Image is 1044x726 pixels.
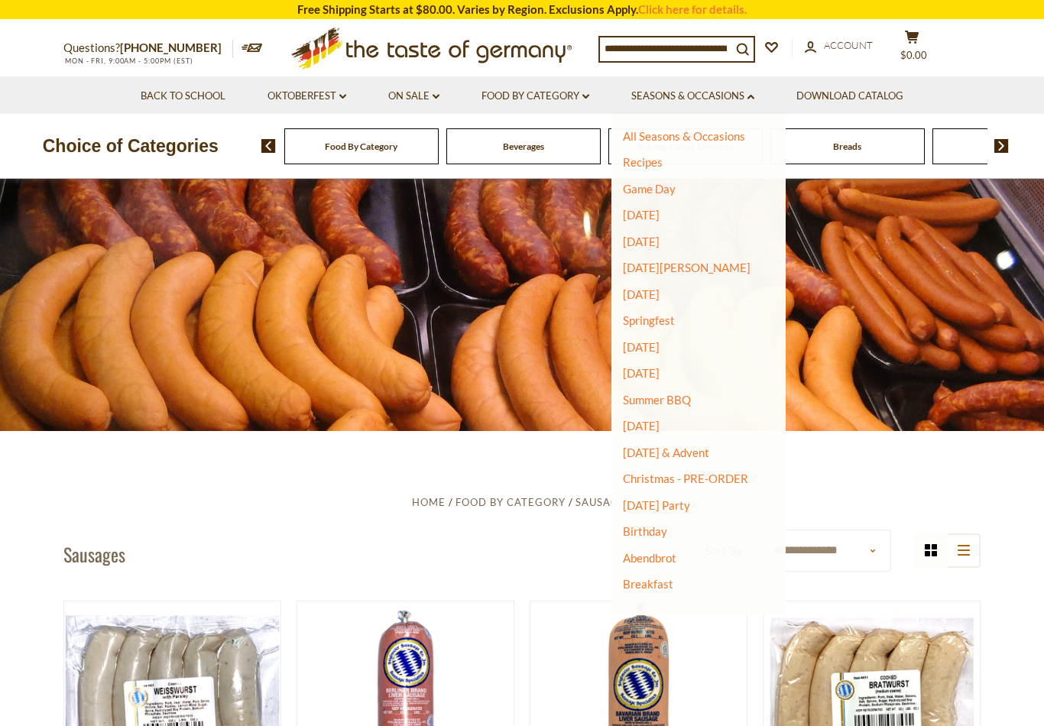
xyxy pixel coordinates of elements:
[623,468,748,489] a: Christmas - PRE-ORDER
[63,38,233,58] p: Questions?
[623,208,660,222] a: [DATE]
[994,139,1009,153] img: next arrow
[623,129,745,143] a: All Seasons & Occasions
[623,313,675,327] a: Springfest
[623,577,673,591] a: Breakfast
[796,88,903,105] a: Download Catalog
[623,419,660,433] a: [DATE]
[456,496,566,508] a: Food By Category
[623,182,676,196] a: Game Day
[261,139,276,153] img: previous arrow
[623,235,660,248] a: [DATE]
[623,155,663,169] a: Recipes
[388,88,439,105] a: On Sale
[623,551,676,565] a: Abendbrot
[805,37,873,54] a: Account
[623,524,667,538] a: Birthday
[267,88,346,105] a: Oktoberfest
[623,366,660,380] a: [DATE]
[623,446,709,459] a: [DATE] & Advent
[412,496,446,508] a: Home
[623,287,660,301] a: [DATE]
[623,340,660,354] a: [DATE]
[631,88,754,105] a: Seasons & Occasions
[638,2,747,16] a: Click here for details.
[481,88,589,105] a: Food By Category
[900,49,927,61] span: $0.00
[63,543,125,566] h1: Sausages
[503,141,544,152] a: Beverages
[833,141,861,152] a: Breads
[623,498,690,512] a: [DATE] Party
[824,39,873,51] span: Account
[120,41,222,54] a: [PHONE_NUMBER]
[63,57,193,65] span: MON - FRI, 9:00AM - 5:00PM (EST)
[623,393,691,407] a: Summer BBQ
[623,261,751,274] a: [DATE][PERSON_NAME]
[141,88,225,105] a: Back to School
[575,496,632,508] a: Sausages
[889,30,935,68] button: $0.00
[325,141,397,152] a: Food By Category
